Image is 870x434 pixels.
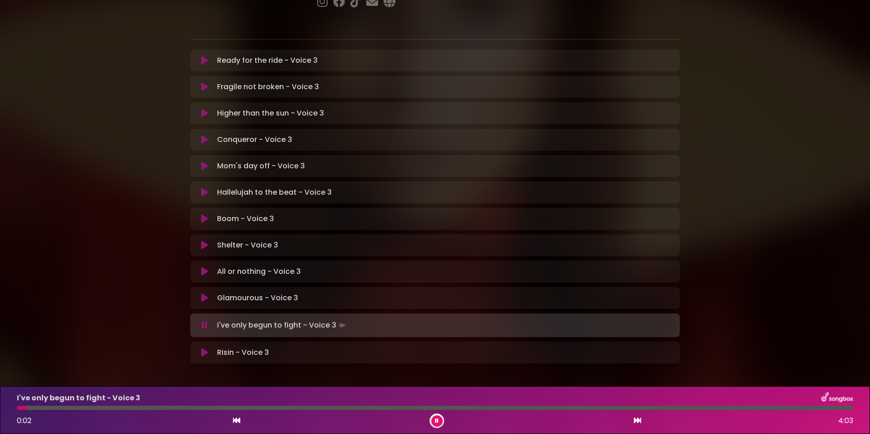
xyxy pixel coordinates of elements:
p: Higher than the sun - Voice 3 [217,108,324,119]
p: Hallelujah to the beat - Voice 3 [217,187,332,198]
p: Glamourous - Voice 3 [217,293,298,303]
p: I've only begun to fight - Voice 3 [217,319,349,332]
p: Ready for the ride - Voice 3 [217,55,318,66]
p: Mom's day off - Voice 3 [217,161,305,172]
p: Fragile not broken - Voice 3 [217,81,319,92]
p: I've only begun to fight - Voice 3 [17,393,140,404]
p: Boom - Voice 3 [217,213,274,224]
img: waveform4.gif [336,319,349,332]
p: Conqueror - Voice 3 [217,134,292,145]
p: Shelter - Voice 3 [217,240,278,251]
img: songbox-logo-white.png [821,392,853,404]
p: Risin - Voice 3 [217,347,269,358]
p: All or nothing - Voice 3 [217,266,301,277]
